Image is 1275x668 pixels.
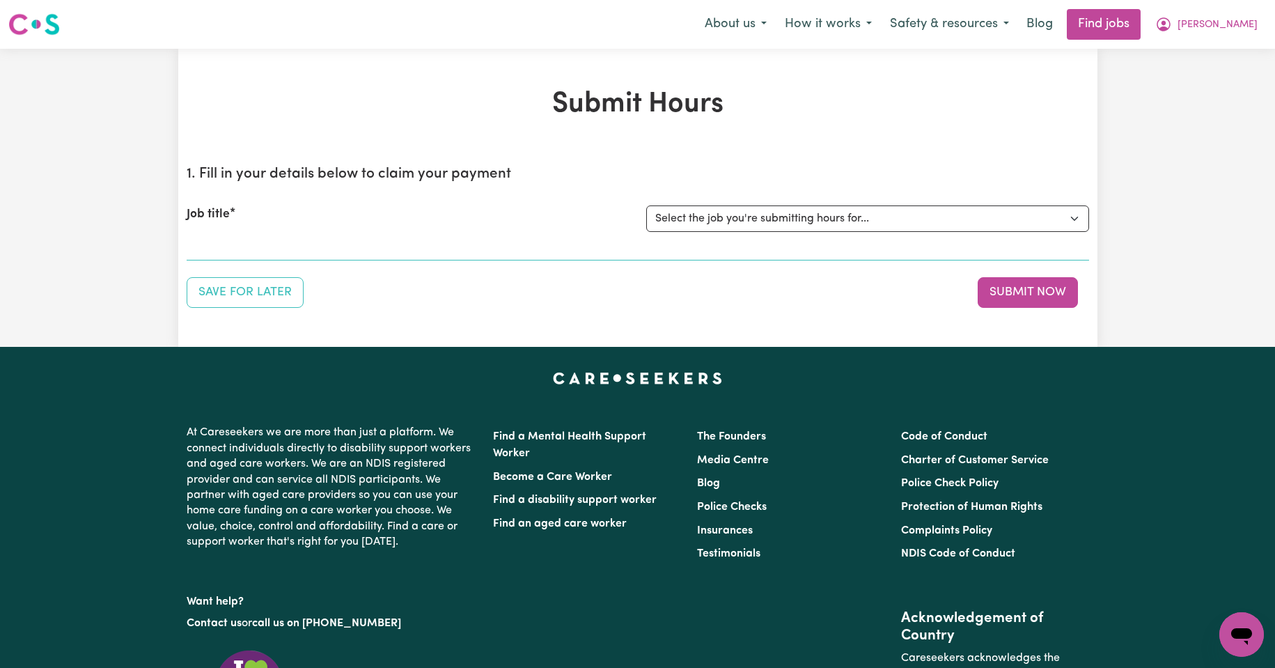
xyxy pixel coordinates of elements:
[901,502,1042,513] a: Protection of Human Rights
[901,610,1088,645] h2: Acknowledgement of Country
[901,455,1049,466] a: Charter of Customer Service
[696,10,776,39] button: About us
[1178,17,1258,33] span: [PERSON_NAME]
[252,618,401,629] a: call us on [PHONE_NUMBER]
[901,431,987,442] a: Code of Conduct
[776,10,881,39] button: How it works
[881,10,1018,39] button: Safety & resources
[8,12,60,37] img: Careseekers logo
[901,478,999,489] a: Police Check Policy
[493,495,657,506] a: Find a disability support worker
[187,618,242,629] a: Contact us
[8,8,60,40] a: Careseekers logo
[1146,10,1267,39] button: My Account
[187,88,1089,121] h1: Submit Hours
[697,431,766,442] a: The Founders
[697,548,760,559] a: Testimonials
[187,610,476,637] p: or
[187,589,476,609] p: Want help?
[553,372,722,383] a: Careseekers home page
[901,525,992,536] a: Complaints Policy
[493,431,646,459] a: Find a Mental Health Support Worker
[187,419,476,555] p: At Careseekers we are more than just a platform. We connect individuals directly to disability su...
[187,205,230,224] label: Job title
[1018,9,1061,40] a: Blog
[187,166,1089,183] h2: 1. Fill in your details below to claim your payment
[901,548,1015,559] a: NDIS Code of Conduct
[697,502,767,513] a: Police Checks
[1219,612,1264,657] iframe: Button to launch messaging window
[697,455,769,466] a: Media Centre
[1067,9,1141,40] a: Find jobs
[493,518,627,529] a: Find an aged care worker
[697,525,753,536] a: Insurances
[493,472,612,483] a: Become a Care Worker
[697,478,720,489] a: Blog
[978,277,1078,308] button: Submit your job report
[187,277,304,308] button: Save your job report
